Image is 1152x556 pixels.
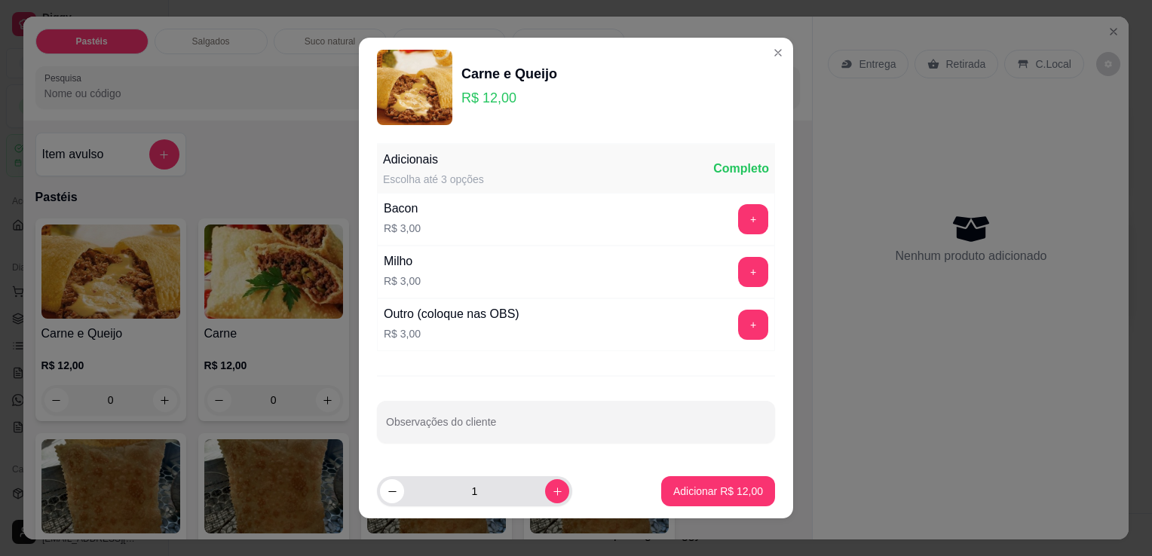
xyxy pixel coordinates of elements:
p: R$ 3,00 [384,326,519,341]
input: Observações do cliente [386,420,766,435]
button: add [738,310,768,340]
p: R$ 3,00 [384,221,421,236]
button: decrease-product-quantity [380,479,404,503]
p: R$ 12,00 [461,87,557,108]
button: add [738,204,768,234]
button: Close [766,41,790,65]
div: Carne e Queijo [461,63,557,84]
div: Escolha até 3 opções [383,172,484,187]
div: Milho [384,252,421,270]
div: Completo [713,160,769,178]
div: Outro (coloque nas OBS) [384,305,519,323]
button: Adicionar R$ 12,00 [661,476,775,506]
div: Bacon [384,200,421,218]
div: Adicionais [383,151,484,169]
p: R$ 3,00 [384,273,421,289]
button: increase-product-quantity [545,479,569,503]
p: Adicionar R$ 12,00 [673,484,763,499]
img: product-image [377,50,452,125]
button: add [738,257,768,287]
